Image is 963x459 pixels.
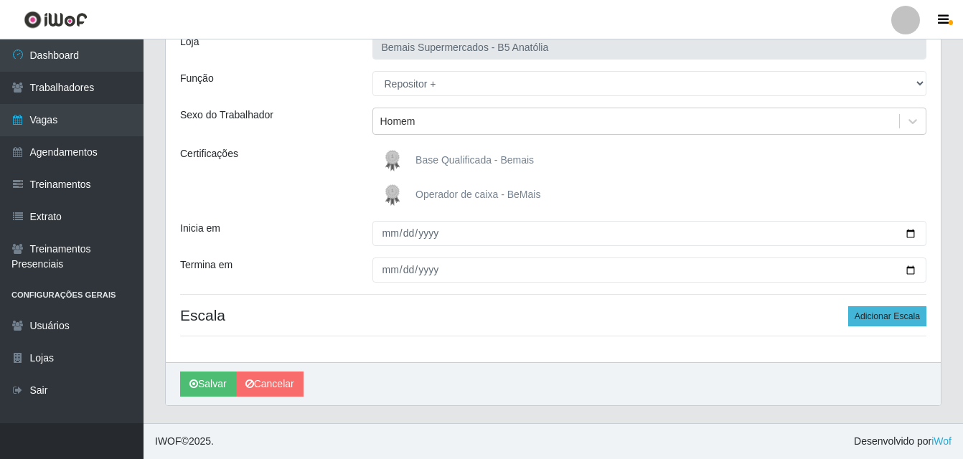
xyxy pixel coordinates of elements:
[931,435,952,447] a: iWof
[378,146,413,175] img: Base Qualificada - Bemais
[380,114,415,129] div: Homem
[180,221,220,236] label: Inicia em
[180,257,232,273] label: Termina em
[24,11,88,29] img: CoreUI Logo
[155,435,182,447] span: IWOF
[848,306,926,326] button: Adicionar Escala
[180,34,199,49] label: Loja
[372,221,927,246] input: 00/00/0000
[180,146,238,161] label: Certificações
[372,257,927,283] input: 00/00/0000
[854,434,952,449] span: Desenvolvido por
[180,71,214,86] label: Função
[415,154,534,166] span: Base Qualificada - Bemais
[236,372,304,397] a: Cancelar
[378,181,413,209] img: Operador de caixa - BeMais
[415,189,540,200] span: Operador de caixa - BeMais
[180,372,236,397] button: Salvar
[180,306,926,324] h4: Escala
[180,108,273,123] label: Sexo do Trabalhador
[155,434,214,449] span: © 2025 .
